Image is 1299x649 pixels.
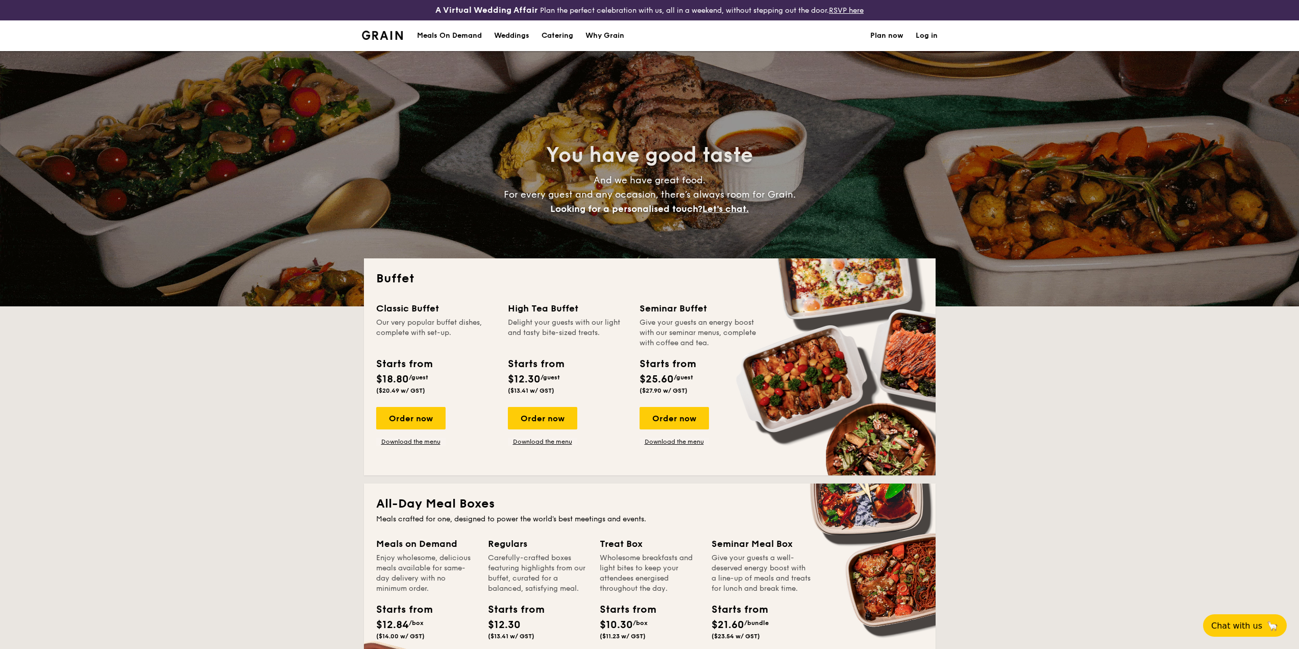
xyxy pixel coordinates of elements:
span: $25.60 [640,373,674,386]
span: ($13.41 w/ GST) [508,387,554,394]
h4: A Virtual Wedding Affair [435,4,538,16]
span: /box [633,619,648,627]
div: Starts from [376,356,432,372]
span: /bundle [744,619,769,627]
a: Download the menu [640,438,709,446]
span: Let's chat. [702,203,749,214]
div: Plan the perfect celebration with us, all in a weekend, without stepping out the door. [356,4,944,16]
a: RSVP here [829,6,864,15]
a: Download the menu [376,438,446,446]
div: Enjoy wholesome, delicious meals available for same-day delivery with no minimum order. [376,553,476,594]
a: Weddings [488,20,535,51]
span: /guest [541,374,560,381]
span: Looking for a personalised touch? [550,203,702,214]
a: Logotype [362,31,403,40]
div: Our very popular buffet dishes, complete with set-up. [376,318,496,348]
span: And we have great food. For every guest and any occasion, there’s always room for Grain. [504,175,796,214]
div: Starts from [600,602,646,617]
span: $10.30 [600,619,633,631]
span: Chat with us [1211,621,1262,631]
div: Delight your guests with our light and tasty bite-sized treats. [508,318,627,348]
div: Order now [508,407,577,429]
h2: Buffet [376,271,923,287]
a: Download the menu [508,438,577,446]
a: Log in [916,20,938,51]
a: Why Grain [579,20,630,51]
span: You have good taste [546,143,753,167]
div: Why Grain [585,20,624,51]
span: ($23.54 w/ GST) [712,633,760,640]
div: Meals on Demand [376,537,476,551]
span: $18.80 [376,373,409,386]
div: Starts from [640,356,695,372]
span: $12.84 [376,619,409,631]
div: Order now [640,407,709,429]
div: Give your guests a well-deserved energy boost with a line-up of meals and treats for lunch and br... [712,553,811,594]
span: /guest [409,374,428,381]
span: /guest [674,374,693,381]
div: Meals crafted for one, designed to power the world's best meetings and events. [376,514,923,524]
h1: Catering [542,20,573,51]
div: High Tea Buffet [508,301,627,316]
div: Wholesome breakfasts and light bites to keep your attendees energised throughout the day. [600,553,699,594]
div: Starts from [488,602,534,617]
div: Starts from [508,356,563,372]
div: Regulars [488,537,587,551]
a: Meals On Demand [411,20,488,51]
span: ($13.41 w/ GST) [488,633,534,640]
a: Catering [535,20,579,51]
div: Give your guests an energy boost with our seminar menus, complete with coffee and tea. [640,318,759,348]
h2: All-Day Meal Boxes [376,496,923,512]
span: ($27.90 w/ GST) [640,387,688,394]
span: $12.30 [508,373,541,386]
span: $12.30 [488,619,521,631]
span: ($20.49 w/ GST) [376,387,425,394]
div: Treat Box [600,537,699,551]
img: Grain [362,31,403,40]
div: Order now [376,407,446,429]
div: Seminar Meal Box [712,537,811,551]
span: ($14.00 w/ GST) [376,633,425,640]
span: 🦙 [1266,620,1279,632]
div: Carefully-crafted boxes featuring highlights from our buffet, curated for a balanced, satisfying ... [488,553,587,594]
div: Weddings [494,20,529,51]
div: Meals On Demand [417,20,482,51]
span: /box [409,619,424,627]
button: Chat with us🦙 [1203,614,1287,637]
div: Classic Buffet [376,301,496,316]
div: Seminar Buffet [640,301,759,316]
span: $21.60 [712,619,744,631]
div: Starts from [712,602,757,617]
a: Plan now [870,20,903,51]
span: ($11.23 w/ GST) [600,633,646,640]
div: Starts from [376,602,422,617]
